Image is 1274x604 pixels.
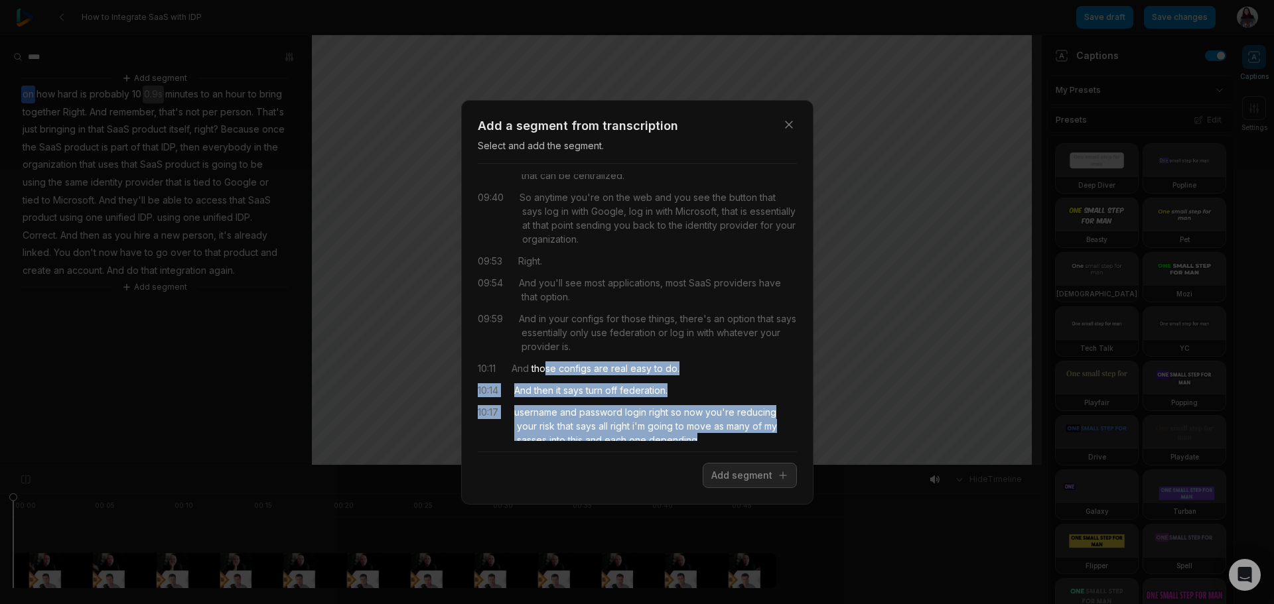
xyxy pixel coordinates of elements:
span: each [602,433,626,447]
div: 09:54 [478,276,503,304]
p: Select and add the segment. [478,139,797,152]
span: for [758,218,773,232]
span: that [530,218,549,232]
span: login [622,405,646,419]
span: you'll [536,276,563,290]
span: on [600,190,614,204]
span: log [626,204,643,218]
span: provider [717,218,758,232]
span: with [569,204,589,218]
span: says [774,312,796,326]
span: and [652,190,672,204]
span: the [666,218,683,232]
span: do. [663,361,679,375]
span: to [652,361,663,375]
span: depending [646,433,697,447]
span: in [536,312,546,326]
span: or [656,326,668,339]
span: all [596,419,608,433]
span: password [577,405,622,419]
span: your [546,312,569,326]
span: it [553,383,561,397]
div: 10:14 [478,383,498,397]
span: sending [573,218,611,232]
span: of [750,419,762,433]
span: is. [559,339,571,353]
span: in [559,204,569,218]
div: 09:40 [478,190,504,246]
span: username [514,405,557,419]
span: that [519,290,537,304]
span: with [653,204,673,218]
span: you're [568,190,600,204]
span: turn [583,383,602,397]
span: can [537,168,556,182]
span: you [672,190,691,204]
span: real [608,361,628,375]
div: 09:59 [478,312,503,353]
span: be [556,168,571,182]
span: And [519,276,536,290]
span: And [514,383,531,397]
span: risk [537,419,555,433]
span: going [645,419,673,433]
span: So [520,190,531,204]
span: essentially [747,204,796,218]
span: to [673,419,684,433]
span: option. [537,290,570,304]
span: essentially [519,326,567,339]
span: identity [683,218,717,232]
span: that [555,419,573,433]
span: those [619,312,646,326]
span: SaaS [686,276,711,290]
span: that [755,312,774,326]
span: sasses [514,433,547,447]
span: as [711,419,724,433]
span: my [762,419,777,433]
span: only [567,326,589,339]
span: in [684,326,694,339]
span: so [668,405,681,419]
span: you [611,218,630,232]
span: easy [628,361,652,375]
span: that [519,168,537,182]
span: web [630,190,652,204]
span: now [681,405,703,419]
span: reducing [735,405,776,419]
span: anytime [531,190,568,204]
span: see [563,276,582,290]
span: the [614,190,630,204]
span: provider [519,339,559,353]
h3: Add a segment from transcription [478,117,797,135]
span: and [557,405,577,419]
span: at [520,218,530,232]
span: configs [569,312,604,326]
span: those [529,361,556,375]
span: have [756,276,781,290]
span: providers [711,276,756,290]
span: move [684,419,711,433]
span: button [727,190,757,204]
span: see [691,190,710,204]
span: federation. [617,383,668,397]
div: 10:11 [478,361,496,375]
span: the [710,190,727,204]
span: are [591,361,608,375]
span: is [738,204,747,218]
span: applications, [605,276,663,290]
span: one [626,433,646,447]
span: then [531,383,553,397]
span: says [561,383,583,397]
span: And [519,312,536,326]
span: right [646,405,668,419]
span: organization. [520,232,579,246]
span: log [542,204,559,218]
span: use [589,326,607,339]
span: most [582,276,605,290]
span: option [725,312,755,326]
button: Add segment [703,463,797,488]
span: into [547,433,565,447]
span: your [758,326,780,339]
span: off [602,383,617,397]
span: right [608,419,630,433]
